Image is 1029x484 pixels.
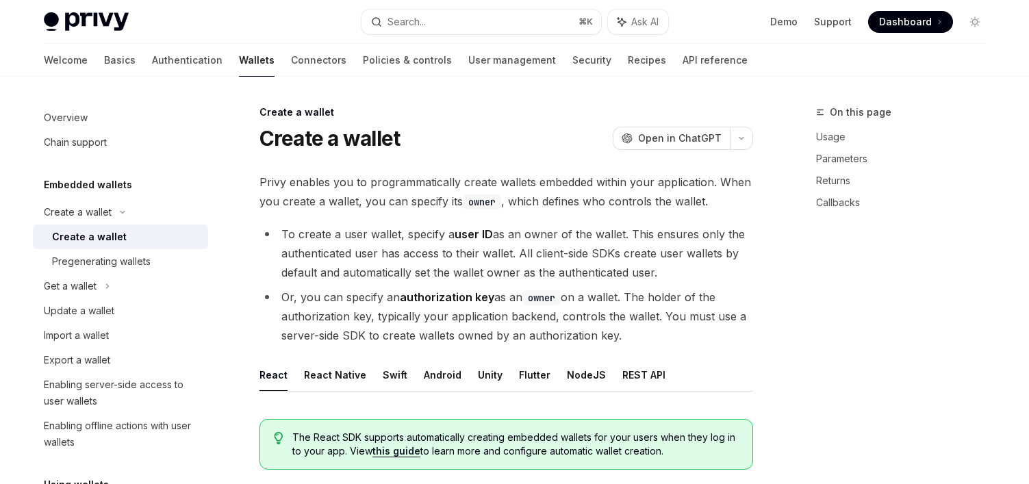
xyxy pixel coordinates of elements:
[152,44,223,77] a: Authentication
[44,303,114,319] div: Update a wallet
[628,44,666,77] a: Recipes
[816,170,997,192] a: Returns
[52,229,127,245] div: Create a wallet
[33,249,208,274] a: Pregenerating wallets
[44,278,97,294] div: Get a wallet
[44,327,109,344] div: Import a wallet
[683,44,748,77] a: API reference
[44,12,129,31] img: light logo
[44,177,132,193] h5: Embedded wallets
[259,126,401,151] h1: Create a wallet
[259,288,753,345] li: Or, you can specify an as an on a wallet. The holder of the authorization key, typically your app...
[363,44,452,77] a: Policies & controls
[372,445,420,457] a: this guide
[816,192,997,214] a: Callbacks
[292,431,738,458] span: The React SDK supports automatically creating embedded wallets for your users when they log in to...
[104,44,136,77] a: Basics
[868,11,953,33] a: Dashboard
[44,204,112,220] div: Create a wallet
[33,298,208,323] a: Update a wallet
[44,418,200,450] div: Enabling offline actions with user wallets
[291,44,346,77] a: Connectors
[239,44,275,77] a: Wallets
[33,348,208,372] a: Export a wallet
[622,359,665,391] button: REST API
[770,15,798,29] a: Demo
[383,359,407,391] button: Swift
[259,105,753,119] div: Create a wallet
[44,352,110,368] div: Export a wallet
[579,16,593,27] span: ⌘ K
[638,131,722,145] span: Open in ChatGPT
[879,15,932,29] span: Dashboard
[44,44,88,77] a: Welcome
[608,10,668,34] button: Ask AI
[519,359,550,391] button: Flutter
[304,359,366,391] button: React Native
[33,372,208,413] a: Enabling server-side access to user wallets
[44,110,88,126] div: Overview
[33,130,208,155] a: Chain support
[33,323,208,348] a: Import a wallet
[44,377,200,409] div: Enabling server-side access to user wallets
[816,126,997,148] a: Usage
[33,105,208,130] a: Overview
[567,359,606,391] button: NodeJS
[361,10,601,34] button: Search...⌘K
[572,44,611,77] a: Security
[613,127,730,150] button: Open in ChatGPT
[814,15,852,29] a: Support
[274,432,283,444] svg: Tip
[52,253,151,270] div: Pregenerating wallets
[388,14,426,30] div: Search...
[455,227,493,241] strong: user ID
[478,359,503,391] button: Unity
[33,413,208,455] a: Enabling offline actions with user wallets
[830,104,891,120] span: On this page
[44,134,107,151] div: Chain support
[424,359,461,391] button: Android
[259,225,753,282] li: To create a user wallet, specify a as an owner of the wallet. This ensures only the authenticated...
[964,11,986,33] button: Toggle dark mode
[816,148,997,170] a: Parameters
[259,173,753,211] span: Privy enables you to programmatically create wallets embedded within your application. When you c...
[463,194,501,209] code: owner
[400,290,494,304] strong: authorization key
[631,15,659,29] span: Ask AI
[468,44,556,77] a: User management
[259,359,288,391] button: React
[522,290,561,305] code: owner
[33,225,208,249] a: Create a wallet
